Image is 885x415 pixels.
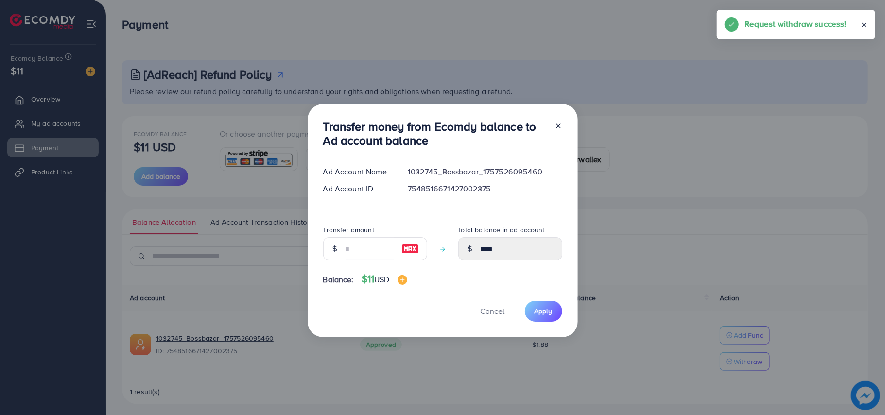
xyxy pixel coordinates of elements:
[400,183,570,194] div: 7548516671427002375
[323,120,547,148] h3: Transfer money from Ecomdy balance to Ad account balance
[469,301,517,322] button: Cancel
[315,166,400,177] div: Ad Account Name
[315,183,400,194] div: Ad Account ID
[323,225,374,235] label: Transfer amount
[374,274,389,285] span: USD
[401,243,419,255] img: image
[535,306,553,316] span: Apply
[398,275,407,285] img: image
[458,225,545,235] label: Total balance in ad account
[362,273,407,285] h4: $11
[400,166,570,177] div: 1032745_Bossbazar_1757526095460
[323,274,354,285] span: Balance:
[525,301,562,322] button: Apply
[481,306,505,316] span: Cancel
[745,17,847,30] h5: Request withdraw success!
